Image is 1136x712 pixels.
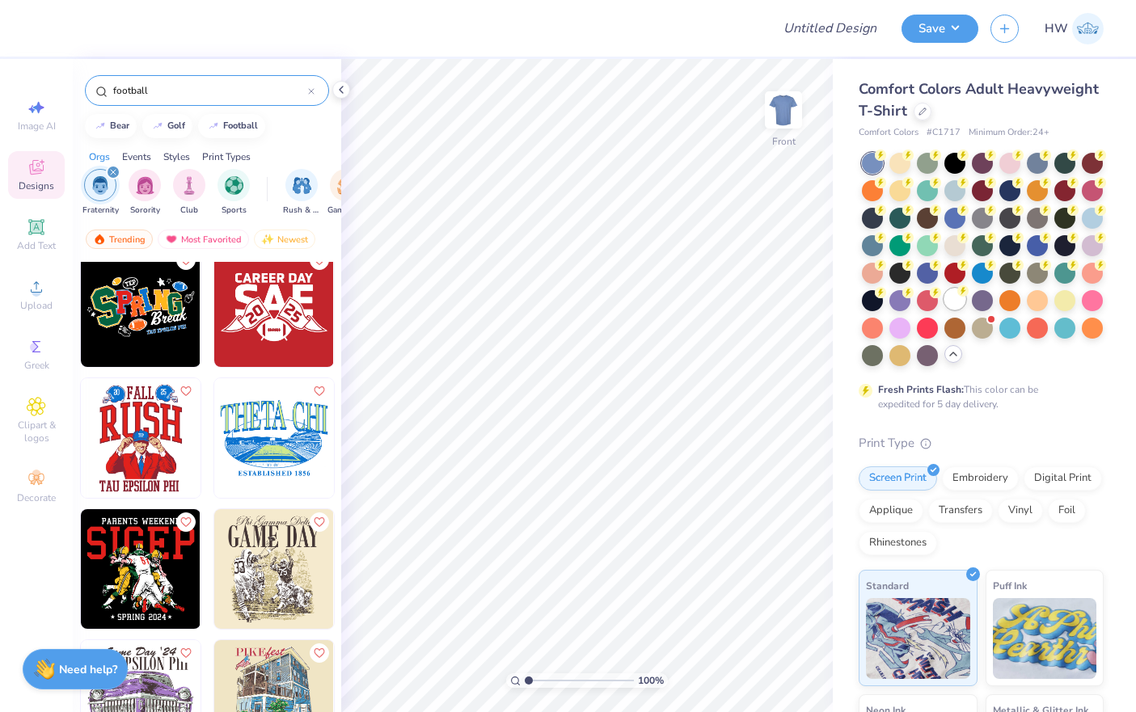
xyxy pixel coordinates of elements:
div: Screen Print [859,466,937,491]
button: filter button [173,169,205,217]
img: trending.gif [93,234,106,245]
span: Image AI [18,120,56,133]
a: HW [1045,13,1104,44]
img: Sports Image [225,176,243,195]
button: Like [176,643,196,663]
div: filter for Rush & Bid [283,169,320,217]
button: bear [85,114,137,138]
img: f56237e3-6de1-4b3d-a7f7-02e613b98c11 [200,509,319,629]
strong: Fresh Prints Flash: [878,383,964,396]
span: Standard [866,577,909,594]
span: Minimum Order: 24 + [969,126,1049,140]
button: filter button [129,169,161,217]
div: Orgs [89,150,110,164]
img: e760287b-b3a0-4e66-99e5-fb59927d1894 [333,378,453,498]
button: Like [310,643,329,663]
img: Fraternity Image [91,176,109,195]
img: Standard [866,598,970,679]
input: Try "Alpha" [112,82,308,99]
img: Game Day Image [337,176,356,195]
img: trend_line.gif [94,121,107,131]
div: Most Favorited [158,230,249,249]
strong: Need help? [59,662,117,677]
img: Newest.gif [261,234,274,245]
div: bear [110,121,129,130]
div: Trending [86,230,153,249]
button: filter button [82,169,119,217]
span: Decorate [17,491,56,504]
img: Puff Ink [993,598,1097,679]
button: Like [310,381,329,401]
span: Greek [24,359,49,372]
img: Club Image [180,176,198,195]
span: Comfort Colors [859,126,919,140]
div: filter for Fraternity [82,169,119,217]
span: Sorority [130,204,160,217]
span: Add Text [17,239,56,252]
button: golf [142,114,192,138]
img: Hannah Wang [1072,13,1104,44]
span: Upload [20,299,53,312]
img: ff1c8ff8-2115-4a68-9d28-c84a678da9ed [333,247,453,367]
img: 038d8ce1-f2a9-4395-9c64-5eeabe0dc7c4 [81,378,201,498]
span: Sports [222,204,247,217]
button: filter button [217,169,250,217]
img: trend_line.gif [207,121,220,131]
img: Sorority Image [136,176,154,195]
button: filter button [327,169,365,217]
div: Transfers [928,499,993,523]
div: football [223,121,258,130]
span: Clipart & logos [8,419,65,444]
img: most_fav.gif [165,234,178,245]
span: Designs [19,179,54,192]
img: trend_line.gif [151,121,164,131]
button: filter button [283,169,320,217]
img: Rush & Bid Image [293,176,311,195]
button: Save [902,15,978,43]
button: football [198,114,265,138]
span: 100 % [638,673,664,688]
span: Comfort Colors Adult Heavyweight T-Shirt [859,79,1099,120]
div: Print Types [202,150,251,164]
div: Rhinestones [859,531,937,555]
button: Like [310,512,329,532]
span: # C1717 [927,126,961,140]
img: c97d2ad5-6fff-403c-a28d-381ff0e79a17 [200,378,319,498]
div: filter for Sorority [129,169,161,217]
img: 7000dde3-7b29-42cd-88fc-4a27706323a1 [81,247,201,367]
div: Events [122,150,151,164]
img: Front [767,94,800,126]
span: Fraternity [82,204,119,217]
img: 94e6618b-8456-4d0d-91a9-4ec3709b01e3 [214,509,334,629]
span: Club [180,204,198,217]
button: Like [176,381,196,401]
span: HW [1045,19,1068,38]
div: Front [772,134,796,149]
span: Game Day [327,204,365,217]
div: This color can be expedited for 5 day delivery. [878,382,1077,411]
div: Vinyl [998,499,1043,523]
div: Foil [1048,499,1086,523]
div: golf [167,121,185,130]
img: cc1f7017-8bf4-4a8b-857c-f47028dec2ed [200,247,319,367]
span: Puff Ink [993,577,1027,594]
img: 412ee36d-e7ec-4428-9575-ef27cde800f3 [333,509,453,629]
img: 61c2c478-b285-4b61-b71d-68c4707d0d5a [214,378,334,498]
div: Applique [859,499,923,523]
button: Like [176,512,196,532]
div: filter for Club [173,169,205,217]
div: Print Type [859,434,1104,453]
div: Digital Print [1024,466,1102,491]
div: Embroidery [942,466,1019,491]
input: Untitled Design [771,12,889,44]
div: Newest [254,230,315,249]
div: filter for Sports [217,169,250,217]
span: Rush & Bid [283,204,320,217]
img: ec8ed444-722b-4902-9a04-dbc64f9a4a5c [214,247,334,367]
img: a002c7f9-0efc-4476-9a6e-c4444cc04d52 [81,509,201,629]
div: Styles [163,150,190,164]
div: filter for Game Day [327,169,365,217]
